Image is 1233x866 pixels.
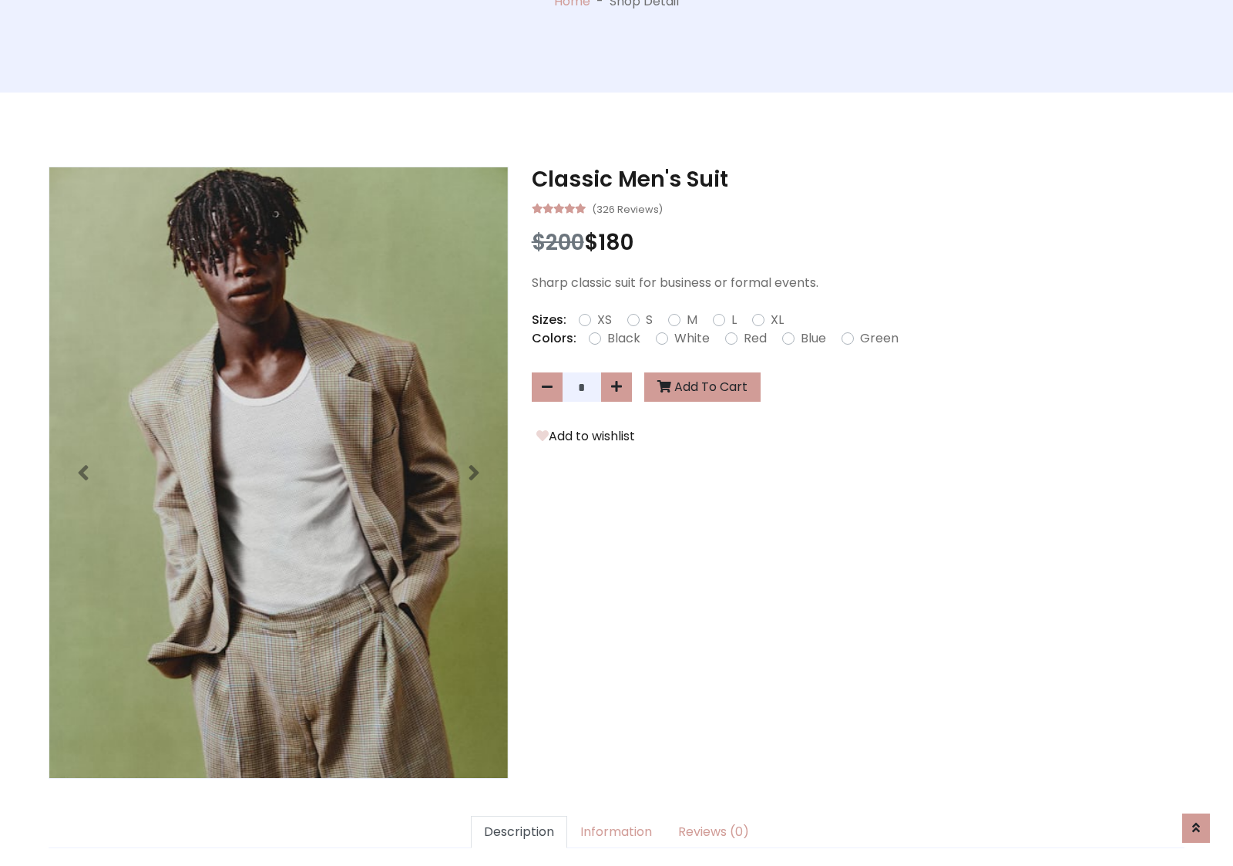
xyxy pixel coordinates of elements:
label: Red [744,329,767,348]
label: Green [860,329,899,348]
button: Add to wishlist [532,426,640,446]
a: Reviews (0) [665,816,762,848]
label: Blue [801,329,826,348]
h3: Classic Men's Suit [532,167,1184,193]
span: $200 [532,227,584,258]
label: White [674,329,710,348]
label: S [646,311,653,329]
p: Sizes: [532,311,566,329]
label: XL [771,311,784,329]
label: Black [607,329,640,348]
small: (326 Reviews) [592,199,663,217]
p: Colors: [532,329,576,348]
img: Image [49,167,508,778]
label: L [731,311,737,329]
button: Add To Cart [644,372,761,402]
span: 180 [598,227,633,258]
p: Sharp classic suit for business or formal events. [532,274,1184,292]
a: Information [567,816,665,848]
label: M [687,311,697,329]
label: XS [597,311,612,329]
h3: $ [532,230,1184,256]
a: Description [471,816,567,848]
